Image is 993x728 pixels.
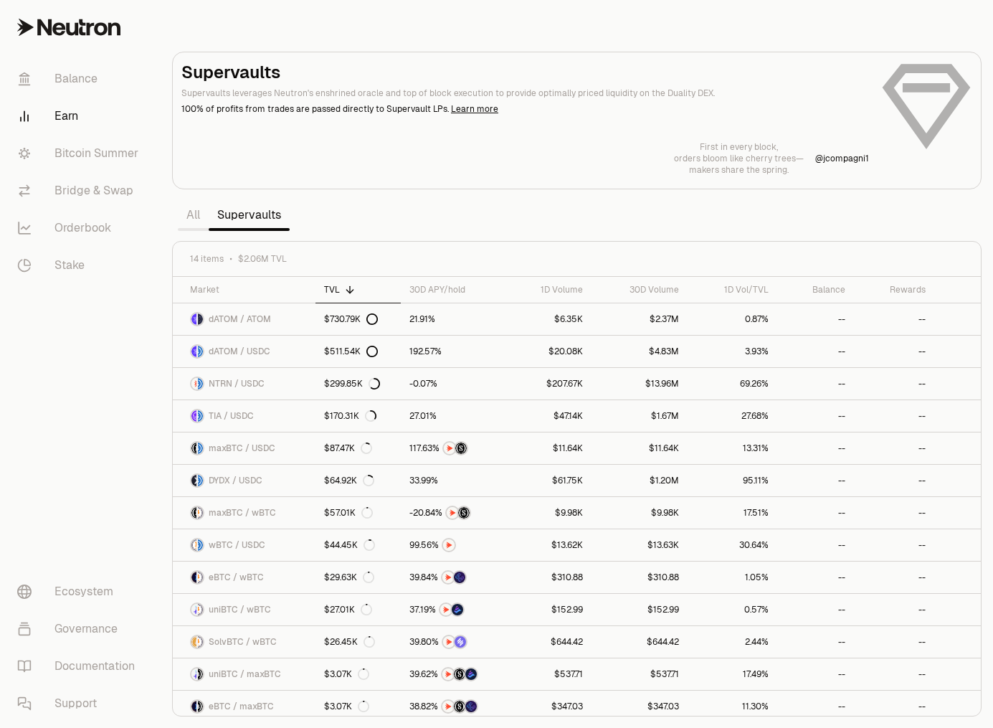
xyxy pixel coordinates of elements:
button: NTRNStructured PointsEtherFi Points [409,699,495,714]
button: NTRNStructured Points [409,441,495,455]
img: wBTC Logo [191,539,196,551]
img: wBTC Logo [198,636,203,648]
a: Learn more [451,103,498,115]
img: maxBTC Logo [191,443,196,454]
a: 27.68% [688,400,778,432]
a: dATOM LogoATOM LogodATOM / ATOM [173,303,315,335]
a: -- [777,594,854,625]
span: uniBTC / wBTC [209,604,271,615]
a: dATOM LogoUSDC LogodATOM / USDC [173,336,315,367]
span: dATOM / ATOM [209,313,271,325]
span: eBTC / wBTC [209,572,264,583]
div: Market [190,284,307,296]
a: SolvBTC LogowBTC LogoSolvBTC / wBTC [173,626,315,658]
img: dATOM Logo [191,313,196,325]
a: uniBTC LogowBTC LogouniBTC / wBTC [173,594,315,625]
a: -- [854,368,934,400]
a: -- [777,497,854,529]
a: $44.45K [315,529,401,561]
img: NTRN [443,539,455,551]
a: $26.45K [315,626,401,658]
a: -- [854,400,934,432]
a: $11.64K [591,432,688,464]
img: NTRN Logo [191,378,196,389]
a: 17.51% [688,497,778,529]
a: 13.31% [688,432,778,464]
button: NTRNStructured Points [409,506,495,520]
a: $1.67M [591,400,688,432]
a: $13.63K [591,529,688,561]
h2: Supervaults [181,61,869,84]
a: eBTC LogomaxBTC LogoeBTC / maxBTC [173,691,315,722]
img: NTRN [447,507,458,519]
a: $310.88 [591,562,688,593]
a: NTRNSolv Points [401,626,504,658]
img: maxBTC Logo [191,507,196,519]
img: EtherFi Points [454,572,465,583]
img: maxBTC Logo [198,668,203,680]
a: -- [777,529,854,561]
a: -- [777,626,854,658]
img: ATOM Logo [198,313,203,325]
a: maxBTC LogowBTC LogomaxBTC / wBTC [173,497,315,529]
a: Ecosystem [6,573,155,610]
a: 11.30% [688,691,778,722]
p: Supervaults leverages Neutron's enshrined oracle and top of block execution to provide optimally ... [181,87,869,100]
div: $27.01K [324,604,372,615]
a: -- [777,432,854,464]
img: Structured Points [454,668,465,680]
p: @ jcompagni1 [815,153,869,164]
a: $299.85K [315,368,401,400]
a: $9.98K [504,497,591,529]
button: NTRNEtherFi Points [409,570,495,585]
p: makers share the spring. [674,164,804,176]
div: $299.85K [324,378,380,389]
a: $347.03 [591,691,688,722]
div: $3.07K [324,701,369,712]
a: Documentation [6,648,155,685]
a: -- [777,336,854,367]
a: eBTC LogowBTC LogoeBTC / wBTC [173,562,315,593]
div: 30D APY/hold [409,284,495,296]
div: $3.07K [324,668,369,680]
div: $87.47K [324,443,372,454]
p: First in every block, [674,141,804,153]
span: maxBTC / USDC [209,443,275,454]
a: $64.92K [315,465,401,496]
span: dATOM / USDC [209,346,270,357]
a: -- [854,465,934,496]
span: maxBTC / wBTC [209,507,276,519]
a: NTRNEtherFi Points [401,562,504,593]
a: 30.64% [688,529,778,561]
img: Structured Points [458,507,470,519]
a: $347.03 [504,691,591,722]
span: 14 items [190,253,224,265]
span: uniBTC / maxBTC [209,668,281,680]
a: 3.93% [688,336,778,367]
a: $61.75K [504,465,591,496]
a: NTRN LogoUSDC LogoNTRN / USDC [173,368,315,400]
div: 1D Volume [513,284,583,296]
img: Bedrock Diamonds [452,604,463,615]
img: USDC Logo [198,475,203,486]
a: TIA LogoUSDC LogoTIA / USDC [173,400,315,432]
div: $57.01K [324,507,373,519]
img: wBTC Logo [198,507,203,519]
img: Bedrock Diamonds [465,668,477,680]
a: -- [854,658,934,690]
a: maxBTC LogoUSDC LogomaxBTC / USDC [173,432,315,464]
img: SolvBTC Logo [191,636,196,648]
a: $27.01K [315,594,401,625]
a: $6.35K [504,303,591,335]
a: $13.62K [504,529,591,561]
a: -- [854,562,934,593]
div: $170.31K [324,410,376,422]
img: dATOM Logo [191,346,196,357]
a: $537.71 [504,658,591,690]
a: $730.79K [315,303,401,335]
a: $511.54K [315,336,401,367]
a: $170.31K [315,400,401,432]
a: -- [854,529,934,561]
span: SolvBTC / wBTC [209,636,277,648]
a: NTRNStructured PointsBedrock Diamonds [401,658,504,690]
